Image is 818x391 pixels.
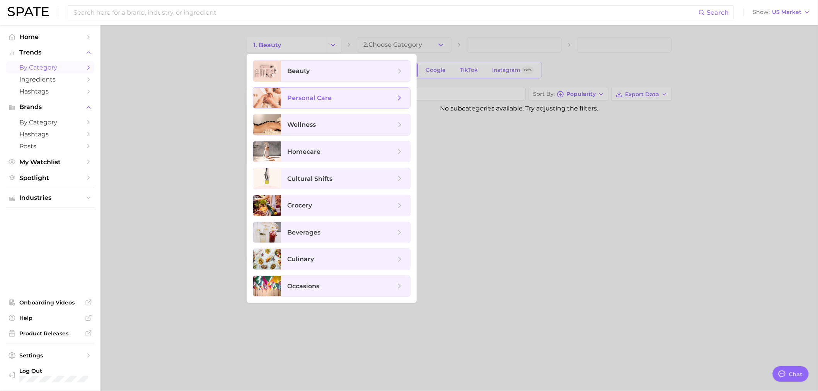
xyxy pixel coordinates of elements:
[287,282,319,290] span: occasions
[6,156,94,168] a: My Watchlist
[751,7,812,17] button: ShowUS Market
[287,175,332,182] span: cultural shifts
[6,297,94,308] a: Onboarding Videos
[19,143,81,150] span: Posts
[772,10,802,14] span: US Market
[6,61,94,73] a: by Category
[19,49,81,56] span: Trends
[19,174,81,182] span: Spotlight
[753,10,770,14] span: Show
[8,7,49,16] img: SPATE
[6,312,94,324] a: Help
[6,192,94,204] button: Industries
[19,158,81,166] span: My Watchlist
[19,131,81,138] span: Hashtags
[19,119,81,126] span: by Category
[6,365,94,385] a: Log out. Currently logged in with e-mail ashley.yukech@ros.com.
[6,350,94,361] a: Settings
[19,367,88,374] span: Log Out
[287,148,320,155] span: homecare
[287,121,316,128] span: wellness
[247,54,417,303] ul: Change Category
[19,330,81,337] span: Product Releases
[19,64,81,71] span: by Category
[6,128,94,140] a: Hashtags
[6,140,94,152] a: Posts
[19,194,81,201] span: Industries
[19,104,81,110] span: Brands
[6,31,94,43] a: Home
[6,85,94,97] a: Hashtags
[73,6,699,19] input: Search here for a brand, industry, or ingredient
[19,76,81,83] span: Ingredients
[19,314,81,321] span: Help
[6,328,94,339] a: Product Releases
[19,352,81,359] span: Settings
[6,73,94,85] a: Ingredients
[287,255,314,263] span: culinary
[6,101,94,113] button: Brands
[6,116,94,128] a: by Category
[287,229,320,236] span: beverages
[6,47,94,58] button: Trends
[6,172,94,184] a: Spotlight
[19,299,81,306] span: Onboarding Videos
[287,94,332,102] span: personal care
[19,88,81,95] span: Hashtags
[287,202,312,209] span: grocery
[287,67,310,75] span: beauty
[19,33,81,41] span: Home
[707,9,729,16] span: Search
